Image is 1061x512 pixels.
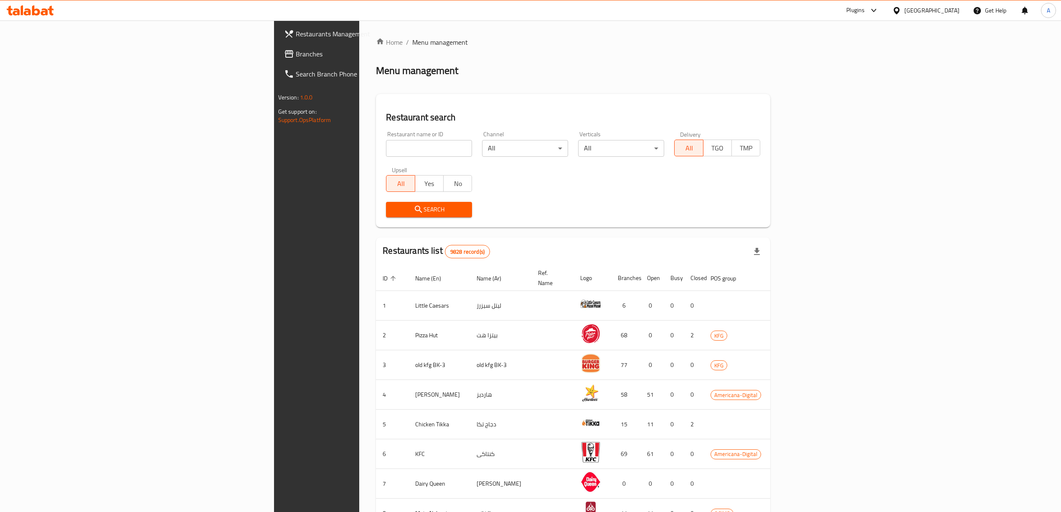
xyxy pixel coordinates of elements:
span: All [390,178,411,190]
td: 0 [684,380,704,410]
span: Search Branch Phone [296,69,444,79]
nav: breadcrumb [376,37,770,47]
td: [PERSON_NAME] [470,469,531,499]
td: 0 [640,469,664,499]
span: ID [383,273,399,283]
img: Pizza Hut [580,323,601,344]
span: Yes [419,178,440,190]
td: 0 [664,291,684,321]
td: بيتزا هت [470,321,531,350]
span: Branches [296,49,444,59]
td: 2 [684,321,704,350]
label: Delivery [680,131,701,137]
th: Open [640,265,664,291]
button: TGO [703,140,732,156]
button: Yes [415,175,444,192]
td: 0 [684,439,704,469]
button: Search [386,202,472,217]
td: 2 [684,410,704,439]
td: 58 [611,380,640,410]
div: All [482,140,568,157]
td: old kfg BK-3 [470,350,531,380]
a: Search Branch Phone [277,64,451,84]
span: Name (Ar) [477,273,512,283]
td: 15 [611,410,640,439]
td: كنتاكى [470,439,531,469]
img: Chicken Tikka [580,412,601,433]
button: All [386,175,415,192]
label: Upsell [392,167,407,173]
td: 0 [664,380,684,410]
span: KFG [711,361,727,370]
td: 0 [664,469,684,499]
h2: Restaurant search [386,111,760,124]
td: 68 [611,321,640,350]
span: No [447,178,469,190]
td: 77 [611,350,640,380]
div: [GEOGRAPHIC_DATA] [904,6,959,15]
td: 0 [684,350,704,380]
td: 0 [640,291,664,321]
span: TGO [707,142,728,154]
td: 51 [640,380,664,410]
a: Support.OpsPlatform [278,115,331,125]
span: TMP [735,142,757,154]
span: Search [393,204,465,215]
span: 9828 record(s) [445,248,490,256]
td: دجاج تكا [470,410,531,439]
img: KFC [580,442,601,463]
td: 0 [640,321,664,350]
td: 0 [684,291,704,321]
input: Search for restaurant name or ID.. [386,140,472,157]
td: 0 [664,410,684,439]
span: POS group [711,273,747,283]
span: Americana-Digital [711,449,761,459]
img: Dairy Queen [580,471,601,492]
td: 0 [664,321,684,350]
a: Restaurants Management [277,24,451,44]
span: KFG [711,331,727,341]
div: Export file [747,242,767,262]
th: Branches [611,265,640,291]
td: 61 [640,439,664,469]
div: All [578,140,664,157]
button: No [443,175,472,192]
span: Ref. Name [538,268,563,288]
a: Branches [277,44,451,64]
h2: Restaurants list [383,245,490,258]
img: Little Caesars [580,293,601,314]
th: Busy [664,265,684,291]
button: All [674,140,703,156]
span: Version: [278,92,299,103]
td: هارديز [470,380,531,410]
td: 0 [684,469,704,499]
td: 6 [611,291,640,321]
button: TMP [731,140,760,156]
img: Hardee's [580,382,601,403]
th: Logo [574,265,611,291]
span: Restaurants Management [296,29,444,39]
td: 0 [640,350,664,380]
span: Americana-Digital [711,390,761,400]
span: A [1047,6,1050,15]
td: 0 [664,350,684,380]
span: All [678,142,700,154]
span: Name (En) [415,273,452,283]
span: 1.0.0 [300,92,313,103]
span: Get support on: [278,106,317,117]
td: 0 [664,439,684,469]
td: 0 [611,469,640,499]
td: 11 [640,410,664,439]
th: Closed [684,265,704,291]
td: 69 [611,439,640,469]
div: Plugins [846,5,865,15]
td: ليتل سيزرز [470,291,531,321]
img: old kfg BK-3 [580,353,601,374]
